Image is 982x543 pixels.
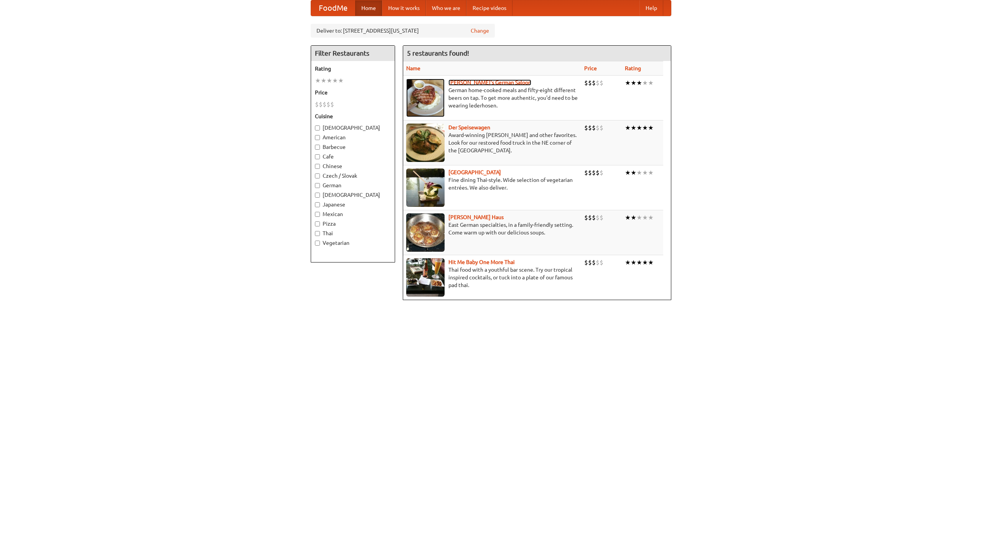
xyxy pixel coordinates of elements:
li: ★ [321,76,326,85]
li: ★ [636,213,642,222]
input: Chinese [315,164,320,169]
li: $ [596,258,600,267]
input: American [315,135,320,140]
a: FoodMe [311,0,355,16]
li: $ [315,100,319,109]
li: $ [592,258,596,267]
li: $ [584,213,588,222]
img: babythai.jpg [406,258,445,297]
input: Japanese [315,202,320,207]
li: ★ [625,124,631,132]
img: esthers.jpg [406,79,445,117]
label: Thai [315,229,391,237]
label: Czech / Slovak [315,172,391,180]
li: $ [323,100,326,109]
label: German [315,182,391,189]
li: ★ [648,213,654,222]
li: ★ [642,168,648,177]
label: Japanese [315,201,391,208]
a: [GEOGRAPHIC_DATA] [448,169,501,175]
h5: Rating [315,65,391,73]
li: $ [330,100,334,109]
li: ★ [642,124,648,132]
a: Rating [625,65,641,71]
li: ★ [648,79,654,87]
label: Vegetarian [315,239,391,247]
input: [DEMOGRAPHIC_DATA] [315,193,320,198]
li: $ [596,124,600,132]
li: ★ [631,168,636,177]
li: $ [596,79,600,87]
ng-pluralize: 5 restaurants found! [407,50,469,57]
li: ★ [631,124,636,132]
label: Pizza [315,220,391,228]
p: Award-winning [PERSON_NAME] and other favorites. Look for our restored food truck in the NE corne... [406,131,578,154]
li: ★ [642,213,648,222]
li: ★ [636,168,642,177]
li: $ [588,168,592,177]
li: $ [592,168,596,177]
li: ★ [332,76,338,85]
li: $ [592,213,596,222]
li: $ [584,168,588,177]
label: [DEMOGRAPHIC_DATA] [315,191,391,199]
div: Deliver to: [STREET_ADDRESS][US_STATE] [311,24,495,38]
li: $ [584,124,588,132]
a: Help [639,0,663,16]
p: Fine dining Thai-style. Wide selection of vegetarian entrées. We also deliver. [406,176,578,191]
li: ★ [642,258,648,267]
input: Pizza [315,221,320,226]
li: ★ [625,79,631,87]
li: $ [592,124,596,132]
a: [PERSON_NAME] Haus [448,214,504,220]
li: ★ [648,258,654,267]
a: Der Speisewagen [448,124,490,130]
li: $ [600,213,603,222]
p: East German specialties, in a family-friendly setting. Come warm up with our delicious soups. [406,221,578,236]
h5: Cuisine [315,112,391,120]
li: ★ [642,79,648,87]
li: ★ [625,258,631,267]
li: ★ [636,79,642,87]
img: kohlhaus.jpg [406,213,445,252]
a: Recipe videos [466,0,512,16]
li: ★ [338,76,344,85]
li: $ [592,79,596,87]
input: Thai [315,231,320,236]
label: American [315,134,391,141]
li: ★ [625,168,631,177]
li: ★ [636,258,642,267]
li: $ [600,168,603,177]
a: Hit Me Baby One More Thai [448,259,515,265]
a: How it works [382,0,426,16]
li: ★ [315,76,321,85]
li: ★ [648,124,654,132]
input: Cafe [315,154,320,159]
li: ★ [625,213,631,222]
a: Price [584,65,597,71]
li: $ [600,124,603,132]
li: $ [584,79,588,87]
input: German [315,183,320,188]
li: ★ [648,168,654,177]
label: Mexican [315,210,391,218]
label: Barbecue [315,143,391,151]
li: $ [596,168,600,177]
input: Vegetarian [315,241,320,246]
p: Thai food with a youthful bar scene. Try our tropical inspired cocktails, or tuck into a plate of... [406,266,578,289]
img: speisewagen.jpg [406,124,445,162]
li: $ [596,213,600,222]
li: $ [584,258,588,267]
li: $ [588,124,592,132]
label: [DEMOGRAPHIC_DATA] [315,124,391,132]
li: ★ [636,124,642,132]
li: ★ [631,258,636,267]
img: satay.jpg [406,168,445,207]
a: [PERSON_NAME]'s German Saloon [448,79,531,86]
li: $ [600,258,603,267]
label: Chinese [315,162,391,170]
